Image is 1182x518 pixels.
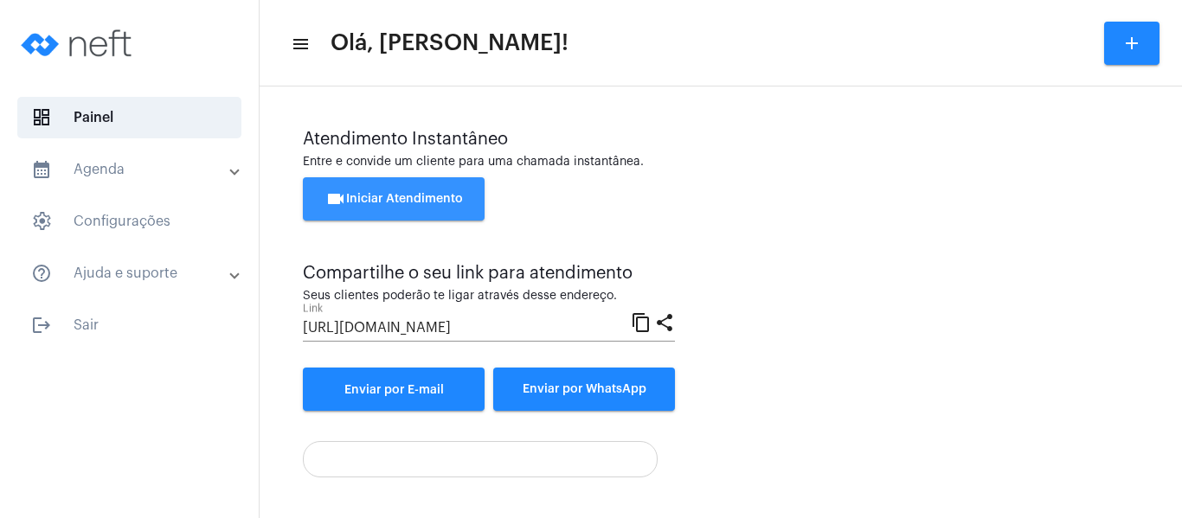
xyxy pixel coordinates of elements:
[291,34,308,54] mat-icon: sidenav icon
[303,264,675,283] div: Compartilhe o seu link para atendimento
[31,315,52,336] mat-icon: sidenav icon
[493,368,675,411] button: Enviar por WhatsApp
[523,383,646,395] span: Enviar por WhatsApp
[14,9,144,78] img: logo-neft-novo-2.png
[325,193,463,205] span: Iniciar Atendimento
[303,368,485,411] a: Enviar por E-mail
[31,211,52,232] span: sidenav icon
[303,130,1139,149] div: Atendimento Instantâneo
[303,290,675,303] div: Seus clientes poderão te ligar através desse endereço.
[17,201,241,242] span: Configurações
[31,107,52,128] span: sidenav icon
[31,159,52,180] mat-icon: sidenav icon
[17,97,241,138] span: Painel
[303,156,1139,169] div: Entre e convide um cliente para uma chamada instantânea.
[31,263,52,284] mat-icon: sidenav icon
[10,253,259,294] mat-expansion-panel-header: sidenav iconAjuda e suporte
[31,263,231,284] mat-panel-title: Ajuda e suporte
[31,159,231,180] mat-panel-title: Agenda
[1121,33,1142,54] mat-icon: add
[303,177,485,221] button: Iniciar Atendimento
[325,189,346,209] mat-icon: videocam
[10,149,259,190] mat-expansion-panel-header: sidenav iconAgenda
[654,311,675,332] mat-icon: share
[631,311,652,332] mat-icon: content_copy
[331,29,569,57] span: Olá, [PERSON_NAME]!
[17,304,241,346] span: Sair
[344,384,444,396] span: Enviar por E-mail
